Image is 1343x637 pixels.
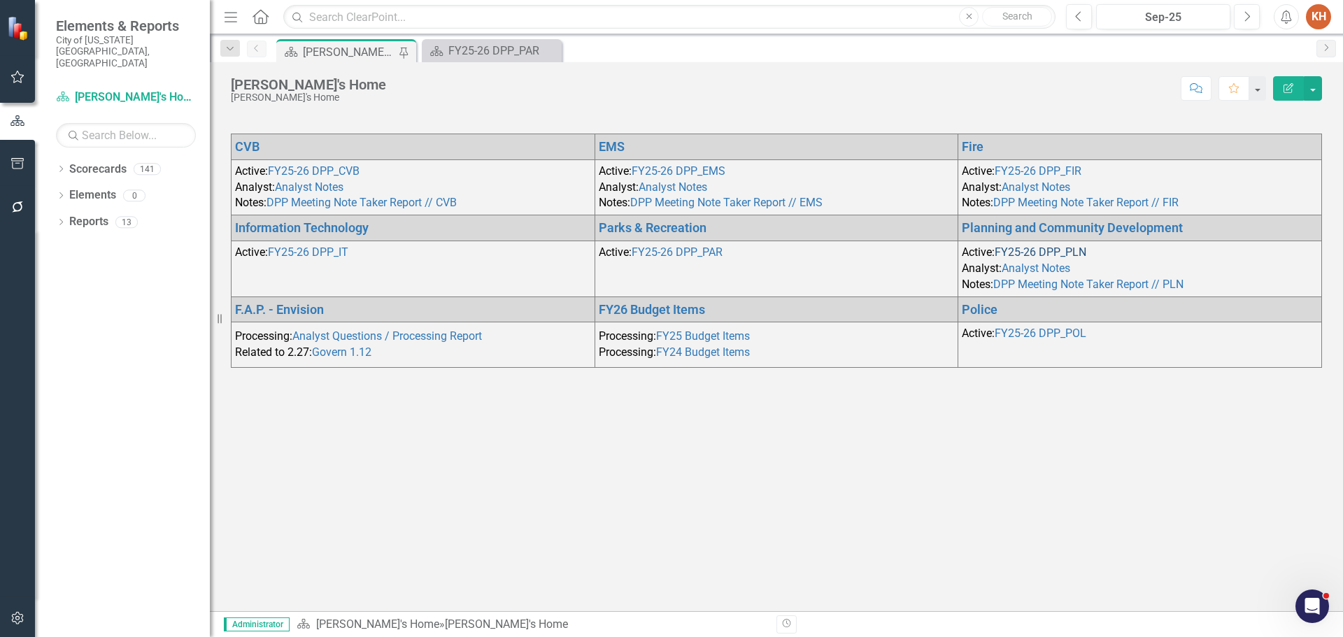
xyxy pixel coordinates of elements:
a: Analyst Notes [275,180,343,194]
a: [PERSON_NAME]'s Home [316,617,439,631]
a: FY25-26 DPP_EMS [632,164,725,178]
p: Active: [962,326,1318,345]
small: City of [US_STATE][GEOGRAPHIC_DATA], [GEOGRAPHIC_DATA] [56,34,196,69]
p: Active: Analyst: Notes: [235,164,591,212]
div: [PERSON_NAME]'s Home [303,43,395,61]
div: Sep-25 [1101,9,1225,26]
div: [PERSON_NAME]'s Home [231,77,386,92]
button: Sep-25 [1096,4,1230,29]
p: Active: Analyst: Notes: [962,164,1318,212]
iframe: Intercom live chat [1295,589,1329,623]
input: Search ClearPoint... [283,5,1056,29]
a: FY25-26 DPP_POL [995,327,1086,340]
a: Analyst Questions / Processing Report [292,329,482,343]
span: Elements & Reports [56,17,196,34]
a: CVB [235,139,260,154]
a: FY25-26 DPP_PAR [425,42,558,59]
p: Active: [235,245,591,293]
a: EMS [599,139,625,154]
div: 0 [123,189,145,201]
a: Police [962,302,997,317]
a: DPP Meeting Note Taker Report // PLN [993,278,1184,291]
a: Elements [69,187,116,203]
div: FY25-26 DPP_PAR [448,42,558,59]
a: DPP Meeting Note Taker Report // CVB [267,196,457,209]
a: Information Technology [235,220,369,235]
p: Processing: Processing: [599,329,955,361]
img: ClearPoint Strategy [7,15,31,40]
a: FY25-26 DPP_CVB [268,164,360,178]
a: Analyst Notes [1002,262,1070,275]
div: [PERSON_NAME]'s Home [231,92,386,103]
p: Active: [599,245,955,293]
a: F.A.P. - Envision [235,302,324,317]
p: Processing: Related to 2.27: [235,329,591,361]
span: Administrator [224,617,290,631]
a: Planning and Community Development [962,220,1183,235]
div: 13 [115,216,138,228]
a: Scorecards [69,162,127,178]
a: FY25-26 DPP_PLN [995,245,1086,259]
a: FY25-26 DPP_PAR [632,245,723,259]
p: Active: Analyst: Notes: [599,164,955,212]
p: Active: Analyst: Notes: [962,245,1318,293]
a: FY24 Budget Items [656,345,750,359]
button: Search [982,7,1052,27]
button: KH [1306,4,1331,29]
a: Reports [69,214,108,230]
div: » [297,617,766,633]
a: Parks & Recreation [599,220,706,235]
a: FY25-26 DPP_IT [268,245,348,259]
span: Search [1002,10,1032,22]
input: Search Below... [56,123,196,148]
a: Govern 1.12 [312,345,371,359]
a: FY25 Budget Items [656,329,750,343]
a: [PERSON_NAME]'s Home [56,90,196,106]
a: FY25-26 DPP_FIR [995,164,1081,178]
a: Fire [962,139,983,154]
div: 141 [134,163,161,175]
a: Analyst Notes [1002,180,1070,194]
a: Analyst Notes [639,180,707,194]
a: FY26 Budget Items [599,302,705,317]
a: DPP Meeting Note Taker Report // EMS [630,196,823,209]
div: [PERSON_NAME]'s Home [445,617,568,631]
a: DPP Meeting Note Taker Report // FIR [993,196,1179,209]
